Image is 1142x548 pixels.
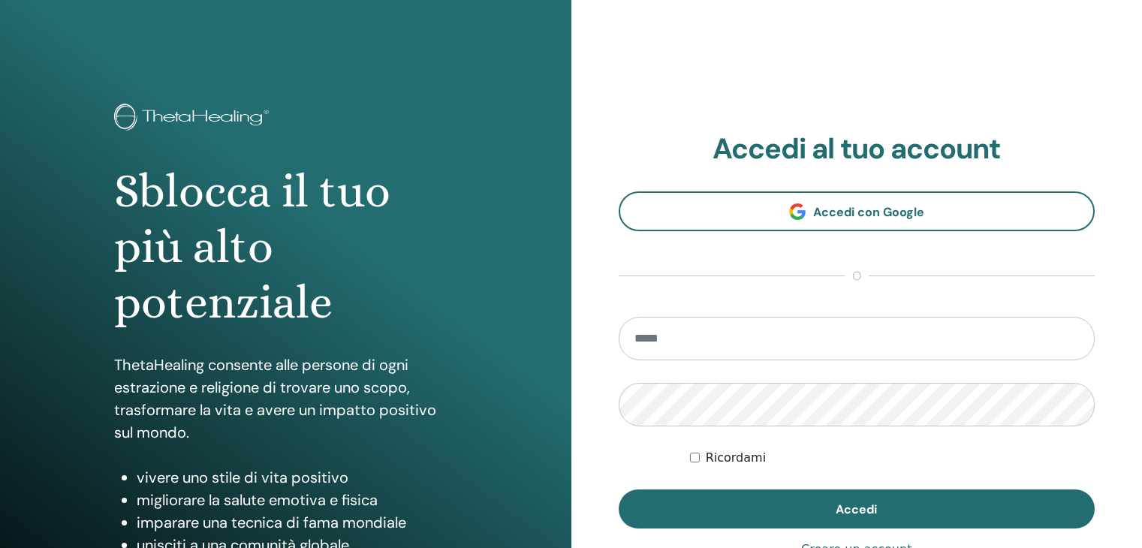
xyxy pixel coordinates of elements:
[619,132,1095,167] h2: Accedi al tuo account
[690,449,1095,467] div: Keep me authenticated indefinitely or until I manually logout
[114,354,457,444] p: ThetaHealing consente alle persone di ogni estrazione e religione di trovare uno scopo, trasforma...
[137,511,457,534] li: imparare una tecnica di fama mondiale
[706,449,766,467] label: Ricordami
[619,191,1095,231] a: Accedi con Google
[619,489,1095,528] button: Accedi
[845,267,869,285] span: o
[137,489,457,511] li: migliorare la salute emotiva e fisica
[137,466,457,489] li: vivere uno stile di vita positivo
[813,204,924,220] span: Accedi con Google
[114,164,457,331] h1: Sblocca il tuo più alto potenziale
[836,501,877,517] span: Accedi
